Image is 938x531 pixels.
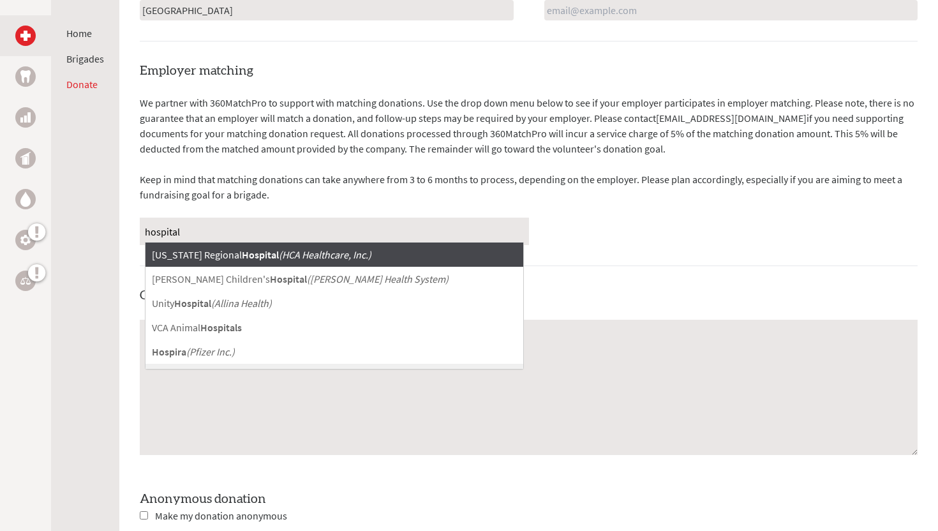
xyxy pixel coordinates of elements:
[152,248,279,261] span: [US_STATE] Regional
[140,493,266,505] label: Anonymous donation
[66,26,104,41] li: Home
[152,345,186,358] b: Hospira
[145,220,524,243] input: Search for company...
[66,52,104,65] a: Brigades
[152,321,242,334] span: VCA Animal
[307,273,449,285] em: ( [PERSON_NAME] Health System )
[20,112,31,123] img: Business
[20,31,31,41] img: Medical
[152,273,307,285] span: [PERSON_NAME] Children's
[174,297,211,310] b: Hospital
[66,27,92,40] a: Home
[140,289,197,302] label: Comment
[242,248,279,261] b: Hospital
[155,509,287,522] span: Make my donation anonymous
[66,78,98,91] a: Donate
[15,66,36,87] a: Dental
[15,189,36,209] a: Water
[211,297,272,310] em: ( Allina Health )
[279,248,371,261] em: ( HCA Healthcare, Inc. )
[20,70,31,82] img: Dental
[15,230,36,250] a: Engineering
[15,26,36,46] a: Medical
[140,95,918,156] p: We partner with 360MatchPro to support with matching donations. Use the drop down menu below to s...
[15,148,36,168] a: Public Health
[186,345,235,358] em: ( Pfizer Inc. )
[152,297,211,310] span: Unity
[20,235,31,245] img: Engineering
[66,51,104,66] li: Brigades
[20,277,31,285] img: Legal Empowerment
[15,271,36,291] a: Legal Empowerment
[20,152,31,165] img: Public Health
[200,321,242,334] b: Hospitals
[15,107,36,128] a: Business
[20,191,31,206] img: Water
[66,77,104,92] li: Donate
[656,112,807,124] a: [EMAIL_ADDRESS][DOMAIN_NAME]
[140,172,918,202] p: Keep in mind that matching donations can take anywhere from 3 to 6 months to process, depending o...
[270,273,307,285] b: Hospital
[140,62,918,80] h4: Employer matching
